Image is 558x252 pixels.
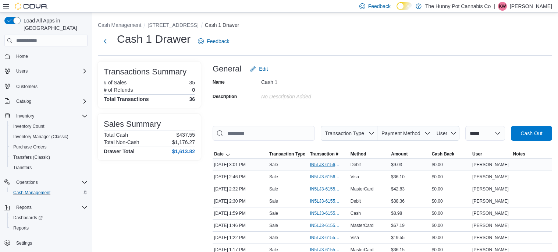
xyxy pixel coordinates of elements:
[10,224,88,232] span: Reports
[10,153,53,162] a: Transfers (Classic)
[430,185,471,193] div: $0.00
[213,185,268,193] div: [DATE] 2:32 PM
[172,139,195,145] p: $1,176.27
[310,209,347,218] button: IN5LJ3-6155680
[397,2,412,10] input: Dark Mode
[21,17,88,32] span: Load All Apps in [GEOGRAPHIC_DATA]
[430,197,471,206] div: $0.00
[1,51,90,62] button: Home
[213,64,241,73] h3: General
[472,151,482,157] span: User
[13,52,88,61] span: Home
[104,96,149,102] h4: Total Transactions
[7,121,90,132] button: Inventory Count
[10,163,88,172] span: Transfers
[513,151,525,157] span: Notes
[498,2,507,11] div: Kayla Weaver
[499,2,506,11] span: KW
[512,150,552,158] button: Notes
[16,68,28,74] span: Users
[10,224,32,232] a: Reports
[310,221,347,230] button: IN5LJ3-6155591
[472,174,509,180] span: [PERSON_NAME]
[259,65,268,73] span: Edit
[494,2,495,11] p: |
[472,210,509,216] span: [PERSON_NAME]
[425,2,491,11] p: The Hunny Pot Cannabis Co
[511,126,552,141] button: Cash Out
[104,139,139,145] h6: Total Non-Cash
[325,130,364,136] span: Transaction Type
[13,123,45,129] span: Inventory Count
[13,144,47,150] span: Purchase Orders
[10,163,35,172] a: Transfers
[16,204,32,210] span: Reports
[13,81,88,91] span: Customers
[213,79,225,85] label: Name
[10,143,88,151] span: Purchase Orders
[16,240,32,246] span: Settings
[207,38,229,45] span: Feedback
[430,172,471,181] div: $0.00
[13,215,43,221] span: Dashboards
[377,126,433,141] button: Payment Method
[13,225,29,231] span: Reports
[13,165,32,171] span: Transfers
[13,154,50,160] span: Transfers (Classic)
[351,198,361,204] span: Debit
[368,3,391,10] span: Feedback
[205,22,239,28] button: Cash 1 Drawer
[391,198,405,204] span: $38.36
[269,174,278,180] p: Sale
[269,151,305,157] span: Transaction Type
[104,80,127,85] h6: # of Sales
[433,126,459,141] button: User
[16,84,38,90] span: Customers
[269,162,278,168] p: Sale
[98,22,141,28] button: Cash Management
[148,22,198,28] button: [STREET_ADDRESS]
[176,132,195,138] p: $437.55
[16,113,34,119] span: Inventory
[16,53,28,59] span: Home
[351,151,366,157] span: Method
[7,132,90,142] button: Inventory Manager (Classic)
[310,235,340,241] span: IN5LJ3-6155396
[310,151,338,157] span: Transaction #
[1,111,90,121] button: Inventory
[269,186,278,192] p: Sale
[13,52,31,61] a: Home
[310,210,340,216] span: IN5LJ3-6155680
[214,151,224,157] span: Date
[16,98,31,104] span: Catalog
[213,197,268,206] div: [DATE] 2:30 PM
[104,87,133,93] h6: # of Refunds
[13,112,37,120] button: Inventory
[321,126,377,141] button: Transaction Type
[472,186,509,192] span: [PERSON_NAME]
[310,233,347,242] button: IN5LJ3-6155396
[390,150,430,158] button: Amount
[13,203,35,212] button: Reports
[10,122,47,131] a: Inventory Count
[391,210,402,216] span: $8.98
[13,178,88,187] span: Operations
[381,130,420,136] span: Payment Method
[10,143,50,151] a: Purchase Orders
[472,198,509,204] span: [PERSON_NAME]
[310,162,340,168] span: IN5LJ3-6156206
[1,96,90,106] button: Catalog
[13,134,68,140] span: Inventory Manager (Classic)
[310,174,340,180] span: IN5LJ3-6156070
[391,223,405,228] span: $67.19
[10,132,71,141] a: Inventory Manager (Classic)
[7,223,90,233] button: Reports
[472,162,509,168] span: [PERSON_NAME]
[15,3,48,10] img: Cova
[117,32,191,46] h1: Cash 1 Drawer
[7,142,90,152] button: Purchase Orders
[430,150,471,158] button: Cash Back
[308,150,349,158] button: Transaction #
[98,21,552,30] nav: An example of EuiBreadcrumbs
[472,235,509,241] span: [PERSON_NAME]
